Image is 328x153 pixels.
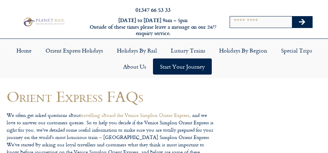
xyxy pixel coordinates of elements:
[89,17,217,37] h6: [DATE] to [DATE] 9am – 5pm Outside of these times please leave a message on our 24/7 enquiry serv...
[135,6,170,14] a: 01347 66 53 33
[39,42,110,58] a: Orient Express Holidays
[81,111,189,119] a: travelling aboard the Venice Simplon Orient Express
[4,42,324,75] nav: Menu
[110,42,164,58] a: Holidays by Rail
[153,58,212,75] a: Start your Journey
[292,16,312,28] button: Search
[274,42,319,58] a: Special Trips
[7,88,214,105] h1: Orient Express FAQs
[164,42,212,58] a: Luxury Trains
[116,58,153,75] a: About Us
[212,42,274,58] a: Holidays by Region
[9,42,39,58] a: Home
[22,16,66,27] img: Planet Rail Train Holidays Logo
